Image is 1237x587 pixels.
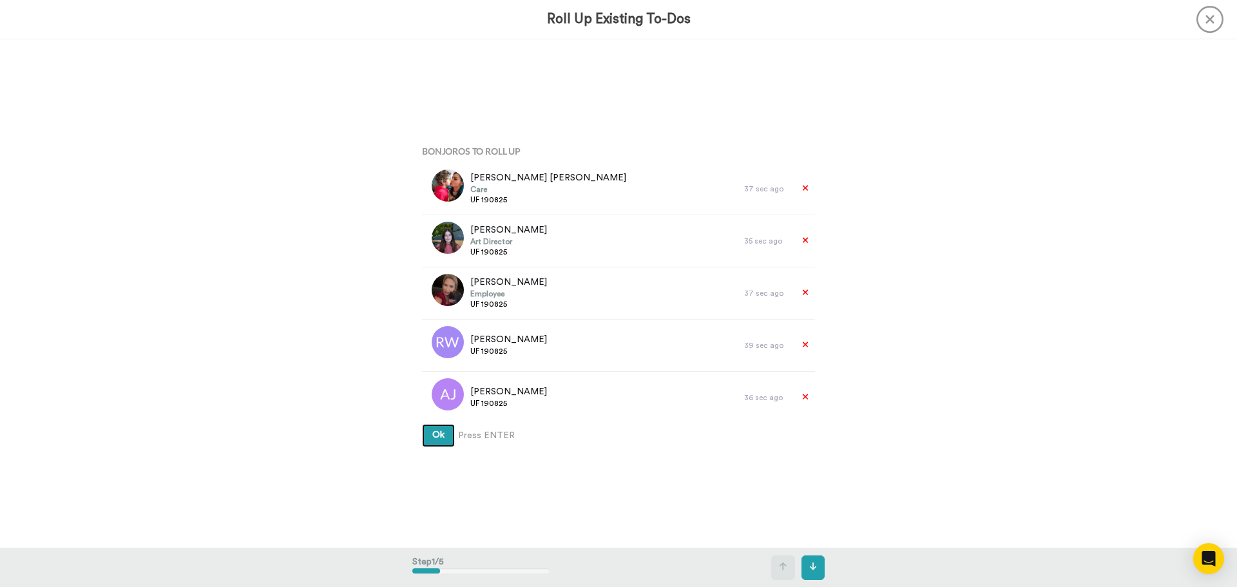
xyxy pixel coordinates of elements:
img: 9cc5028a-fe58-4486-b1f0-5d166d1bfc99.jpg [432,274,464,306]
img: 79af368f-3e01-4801-a780-d311c551fda1.jpg [432,222,464,254]
span: [PERSON_NAME] [470,224,547,236]
span: Press ENTER [458,429,515,442]
span: UF 190825 [470,195,626,205]
span: [PERSON_NAME] [470,385,547,398]
img: rw.png [432,326,464,358]
div: 37 sec ago [744,288,789,298]
span: Art Director [470,236,547,247]
span: Employee [470,289,547,299]
span: Ok [432,430,445,439]
span: UF 190825 [470,299,547,309]
div: 37 sec ago [744,184,789,194]
span: [PERSON_NAME] [PERSON_NAME] [470,171,626,184]
div: 39 sec ago [744,340,789,351]
img: aj.png [432,378,464,410]
img: 770d6e70-81dc-4a03-8fdb-e75dc1239cef.jpg [432,169,464,202]
span: [PERSON_NAME] [470,276,547,289]
span: Care [470,184,626,195]
div: 35 sec ago [744,236,789,246]
span: [PERSON_NAME] [470,333,547,346]
span: UF 190825 [470,398,547,409]
span: UF 190825 [470,346,547,356]
div: Step 1 / 5 [412,549,550,586]
h4: Bonjoros To Roll Up [422,146,815,156]
span: UF 190825 [470,247,547,257]
h3: Roll Up Existing To-Dos [547,12,691,26]
div: 36 sec ago [744,392,789,403]
div: Open Intercom Messenger [1193,543,1224,574]
button: Ok [422,424,455,447]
